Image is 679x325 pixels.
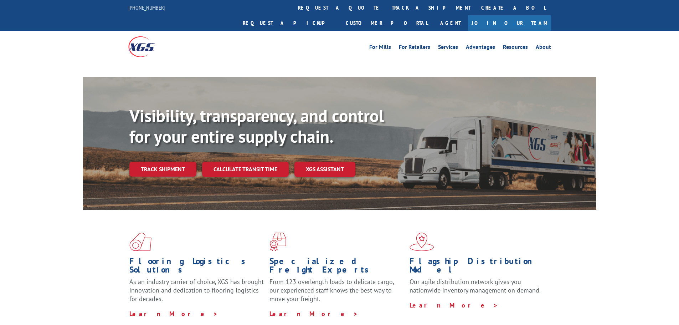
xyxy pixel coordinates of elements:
[294,162,355,177] a: XGS ASSISTANT
[340,15,433,31] a: Customer Portal
[237,15,340,31] a: Request a pickup
[399,44,430,52] a: For Retailers
[410,257,544,278] h1: Flagship Distribution Model
[503,44,528,52] a: Resources
[369,44,391,52] a: For Mills
[129,233,151,251] img: xgs-icon-total-supply-chain-intelligence-red
[129,162,196,177] a: Track shipment
[129,310,218,318] a: Learn More >
[438,44,458,52] a: Services
[468,15,551,31] a: Join Our Team
[129,257,264,278] h1: Flooring Logistics Solutions
[466,44,495,52] a: Advantages
[410,278,541,294] span: Our agile distribution network gives you nationwide inventory management on demand.
[269,310,358,318] a: Learn More >
[269,278,404,309] p: From 123 overlength loads to delicate cargo, our experienced staff knows the best way to move you...
[129,278,264,303] span: As an industry carrier of choice, XGS has brought innovation and dedication to flooring logistics...
[269,233,286,251] img: xgs-icon-focused-on-flooring-red
[410,233,434,251] img: xgs-icon-flagship-distribution-model-red
[410,301,498,309] a: Learn More >
[202,162,289,177] a: Calculate transit time
[433,15,468,31] a: Agent
[129,105,384,147] b: Visibility, transparency, and control for your entire supply chain.
[536,44,551,52] a: About
[128,4,165,11] a: [PHONE_NUMBER]
[269,257,404,278] h1: Specialized Freight Experts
